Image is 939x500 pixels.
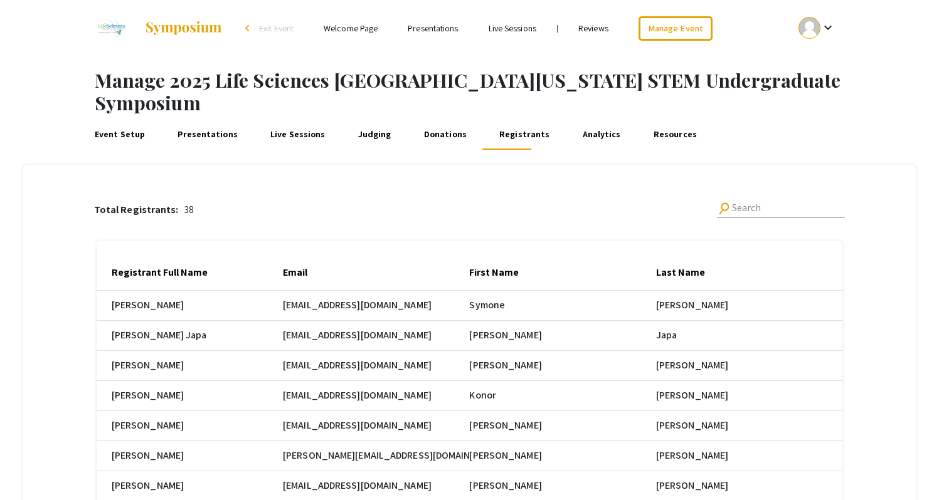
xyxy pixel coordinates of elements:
[97,381,283,411] mat-cell: [PERSON_NAME]
[469,388,496,403] span: Konor
[497,120,552,150] a: Registrants
[469,265,530,280] div: First Name
[112,265,208,280] div: Registrant Full Name
[90,13,223,44] a: 2025 Life Sciences South Florida STEM Undergraduate Symposium
[268,120,327,150] a: Live Sessions
[97,441,283,471] mat-cell: [PERSON_NAME]
[656,448,728,463] span: [PERSON_NAME]
[842,265,916,280] div: Email Address
[551,23,563,34] li: |
[144,21,223,36] img: Symposium by ForagerOne
[356,120,393,150] a: Judging
[469,328,541,343] span: [PERSON_NAME]
[489,23,536,34] a: Live Sessions
[283,411,469,441] mat-cell: [EMAIL_ADDRESS][DOMAIN_NAME]
[716,200,733,217] mat-icon: Search
[580,120,623,150] a: Analytics
[469,418,541,433] span: [PERSON_NAME]
[94,202,184,217] p: Total Registrants:
[656,388,728,403] span: [PERSON_NAME]
[469,358,541,373] span: [PERSON_NAME]
[9,444,53,491] iframe: Chat
[408,23,458,34] a: Presentations
[283,351,469,381] mat-cell: [EMAIL_ADDRESS][DOMAIN_NAME]
[469,478,541,493] span: [PERSON_NAME]
[283,441,469,471] mat-cell: [PERSON_NAME][EMAIL_ADDRESS][DOMAIN_NAME]
[785,14,849,42] button: Expand account dropdown
[422,120,469,150] a: Donations
[656,478,728,493] span: [PERSON_NAME]
[245,24,253,32] div: arrow_back_ios
[92,120,147,150] a: Event Setup
[656,358,728,373] span: [PERSON_NAME]
[283,265,319,280] div: Email
[656,328,677,343] span: Japa
[95,69,939,115] h1: Manage 2025 Life Sciences [GEOGRAPHIC_DATA][US_STATE] STEM Undergraduate Symposium
[469,265,519,280] div: First Name
[469,448,541,463] span: [PERSON_NAME]
[656,298,728,313] span: [PERSON_NAME]
[324,23,378,34] a: Welcome Page
[656,265,716,280] div: Last Name
[651,120,699,150] a: Resources
[97,321,283,351] mat-cell: [PERSON_NAME] Japa
[656,265,705,280] div: Last Name
[94,202,194,217] div: 38
[90,13,132,44] img: 2025 Life Sciences South Florida STEM Undergraduate Symposium
[176,120,240,150] a: Presentations
[283,381,469,411] mat-cell: [EMAIL_ADDRESS][DOMAIN_NAME]
[639,16,713,41] a: Manage Event
[283,321,469,351] mat-cell: [EMAIL_ADDRESS][DOMAIN_NAME]
[656,418,728,433] span: [PERSON_NAME]
[112,265,219,280] div: Registrant Full Name
[259,23,294,34] span: Exit Event
[842,265,905,280] div: Email Address
[283,265,307,280] div: Email
[283,291,469,321] mat-cell: [EMAIL_ADDRESS][DOMAIN_NAME]
[469,298,505,313] span: Symone
[97,291,283,321] mat-cell: [PERSON_NAME]
[820,20,836,35] mat-icon: Expand account dropdown
[97,351,283,381] mat-cell: [PERSON_NAME]
[97,411,283,441] mat-cell: [PERSON_NAME]
[578,23,608,34] a: Reviews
